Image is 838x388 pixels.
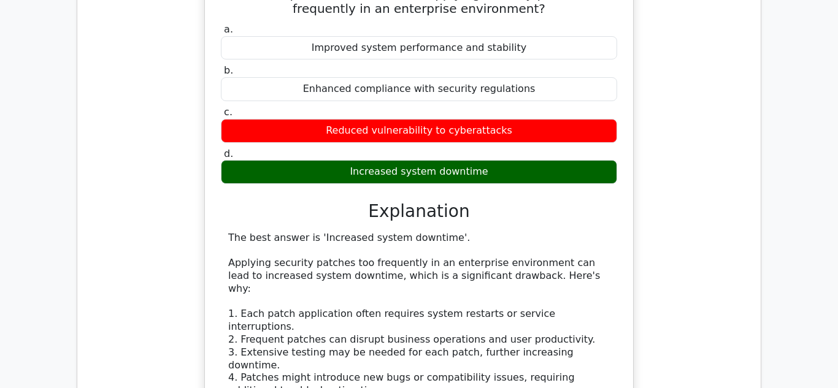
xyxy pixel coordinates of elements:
[221,77,617,101] div: Enhanced compliance with security regulations
[224,106,233,118] span: c.
[221,160,617,184] div: Increased system downtime
[224,23,233,35] span: a.
[221,119,617,143] div: Reduced vulnerability to cyberattacks
[224,148,233,159] span: d.
[221,36,617,60] div: Improved system performance and stability
[224,64,233,76] span: b.
[228,201,610,222] h3: Explanation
